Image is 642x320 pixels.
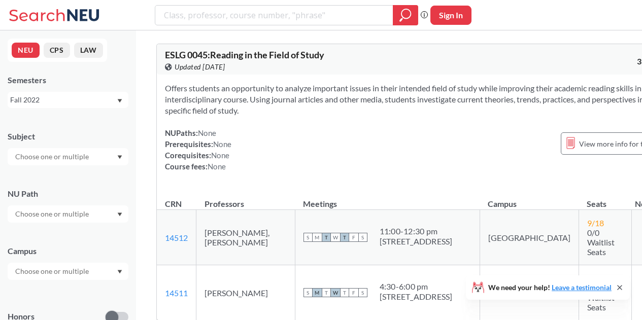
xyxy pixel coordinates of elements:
[117,155,122,159] svg: Dropdown arrow
[10,94,116,105] div: Fall 2022
[117,270,122,274] svg: Dropdown arrow
[175,61,225,73] span: Updated [DATE]
[8,188,128,199] div: NU Path
[10,151,95,163] input: Choose one or multiple
[8,92,128,108] div: Fall 2022Dropdown arrow
[480,210,579,265] td: [GEOGRAPHIC_DATA]
[165,233,188,242] a: 14512
[8,131,128,142] div: Subject
[587,273,604,283] span: 8 / 18
[488,284,612,291] span: We need your help!
[340,288,349,297] span: T
[163,7,386,24] input: Class, professor, course number, "phrase"
[196,210,295,265] td: [PERSON_NAME], [PERSON_NAME]
[213,139,231,149] span: None
[208,162,226,171] span: None
[44,43,70,58] button: CPS
[358,233,367,242] span: S
[380,281,453,292] div: 4:30 - 6:00 pm
[165,198,182,209] div: CRN
[313,233,322,242] span: M
[587,218,604,228] span: 9 / 18
[331,233,340,242] span: W
[74,43,103,58] button: LAW
[165,288,188,298] a: 14511
[211,151,229,160] span: None
[8,263,128,280] div: Dropdown arrow
[8,75,128,86] div: Semesters
[393,5,418,25] div: magnifying glass
[8,148,128,165] div: Dropdown arrow
[8,245,128,257] div: Campus
[12,43,40,58] button: NEU
[349,233,358,242] span: F
[198,128,216,137] span: None
[587,228,615,257] span: 0/0 Waitlist Seats
[303,288,313,297] span: S
[380,236,453,246] div: [STREET_ADDRESS]
[8,205,128,223] div: Dropdown arrow
[117,99,122,103] svg: Dropdown arrow
[165,49,324,60] span: ESLG 0045 : Reading in the Field of Study
[358,288,367,297] span: S
[380,292,453,302] div: [STREET_ADDRESS]
[430,6,471,25] button: Sign In
[295,188,480,210] th: Meetings
[399,8,412,22] svg: magnifying glass
[579,188,632,210] th: Seats
[322,233,331,242] span: T
[196,188,295,210] th: Professors
[313,288,322,297] span: M
[380,226,453,236] div: 11:00 - 12:30 pm
[10,208,95,220] input: Choose one or multiple
[552,283,612,292] a: Leave a testimonial
[165,127,231,172] div: NUPaths: Prerequisites: Corequisites: Course fees:
[10,265,95,277] input: Choose one or multiple
[303,233,313,242] span: S
[331,288,340,297] span: W
[349,288,358,297] span: F
[340,233,349,242] span: T
[480,188,579,210] th: Campus
[117,212,122,217] svg: Dropdown arrow
[322,288,331,297] span: T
